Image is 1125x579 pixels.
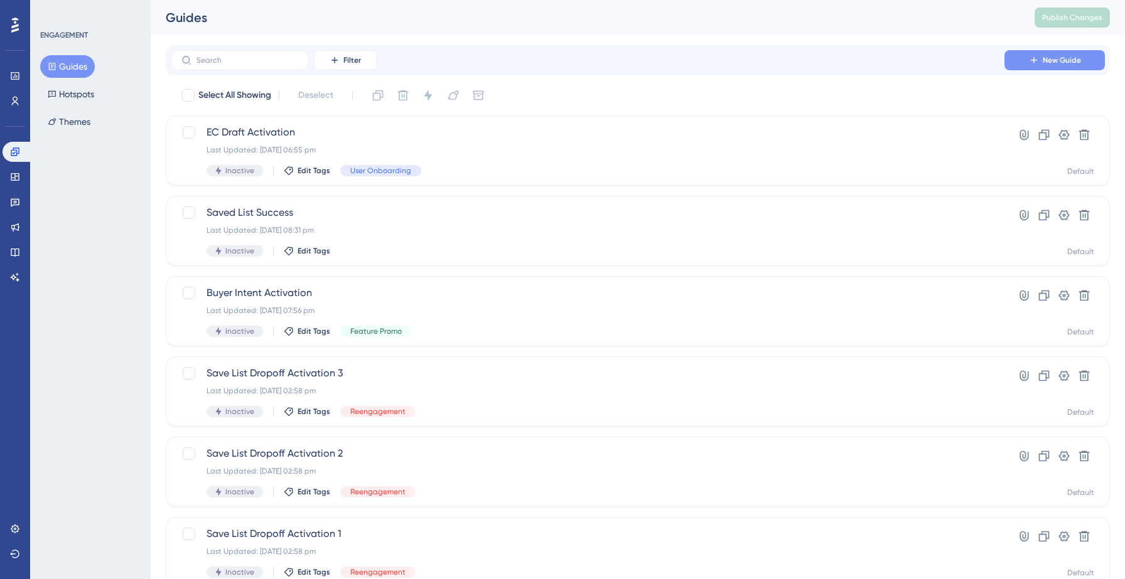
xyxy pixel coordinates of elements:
[284,246,330,256] button: Edit Tags
[1035,8,1110,28] button: Publish Changes
[1067,247,1094,257] div: Default
[350,487,406,497] span: Reengagement
[284,567,330,577] button: Edit Tags
[350,166,411,176] span: User Onboarding
[196,56,298,65] input: Search
[40,55,95,78] button: Guides
[40,110,98,133] button: Themes
[1067,166,1094,176] div: Default
[350,326,402,336] span: Feature Promo
[207,526,969,541] span: Save List Dropoff Activation 1
[207,225,969,235] div: Last Updated: [DATE] 08:31 pm
[298,88,333,103] span: Deselect
[225,326,254,336] span: Inactive
[207,446,969,461] span: Save List Dropoff Activation 2
[40,30,88,40] div: ENGAGEMENT
[207,205,969,220] span: Saved List Success
[225,166,254,176] span: Inactive
[1043,55,1081,65] span: New Guide
[298,166,330,176] span: Edit Tags
[298,487,330,497] span: Edit Tags
[298,567,330,577] span: Edit Tags
[314,50,377,70] button: Filter
[284,326,330,336] button: Edit Tags
[166,9,1003,26] div: Guides
[225,406,254,417] span: Inactive
[1004,50,1105,70] button: New Guide
[343,55,361,65] span: Filter
[207,305,969,316] div: Last Updated: [DATE] 07:56 pm
[207,125,969,140] span: EC Draft Activation
[298,246,330,256] span: Edit Tags
[298,326,330,336] span: Edit Tags
[207,466,969,476] div: Last Updated: [DATE] 02:58 pm
[284,487,330,497] button: Edit Tags
[207,546,969,556] div: Last Updated: [DATE] 02:58 pm
[40,83,102,105] button: Hotspots
[287,84,345,107] button: Deselect
[284,166,330,176] button: Edit Tags
[225,487,254,497] span: Inactive
[225,246,254,256] span: Inactive
[198,88,271,103] span: Select All Showing
[225,567,254,577] span: Inactive
[350,406,406,417] span: Reengagement
[1067,407,1094,417] div: Default
[284,406,330,417] button: Edit Tags
[207,386,969,396] div: Last Updated: [DATE] 02:58 pm
[1042,13,1102,23] span: Publish Changes
[207,285,969,300] span: Buyer Intent Activation
[1067,327,1094,337] div: Default
[350,567,406,577] span: Reengagement
[207,145,969,155] div: Last Updated: [DATE] 06:55 pm
[207,366,969,381] span: Save List Dropoff Activation 3
[298,406,330,417] span: Edit Tags
[1067,487,1094,497] div: Default
[1067,568,1094,578] div: Default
